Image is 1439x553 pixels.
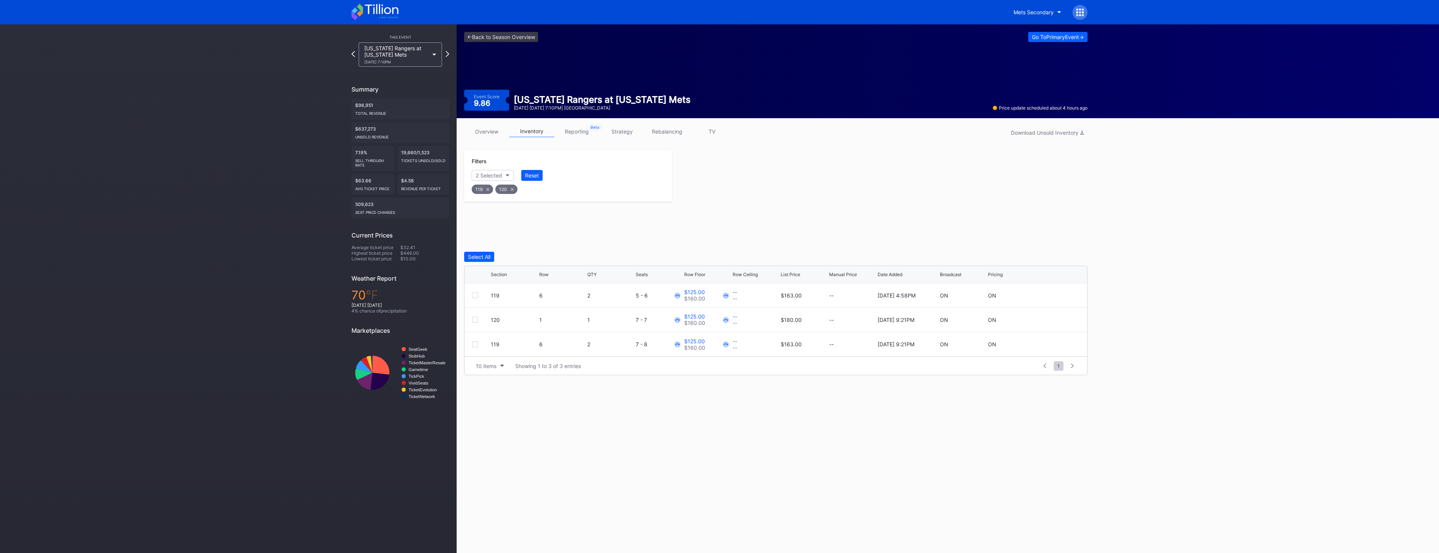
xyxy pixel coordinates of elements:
text: SeatGeek [409,347,427,352]
div: $96,951 [351,99,449,119]
div: [DATE] 9:21PM [878,341,914,347]
div: $180.00 [781,317,802,323]
div: Reset [525,172,539,179]
div: $446.00 [400,250,449,256]
div: 7 - 8 [636,341,682,347]
a: TV [689,126,735,137]
text: Gametime [409,367,428,372]
div: Tickets Unsold/Sold [401,155,445,163]
button: 10 items [472,361,508,371]
div: -- [829,292,876,299]
button: Reset [521,170,543,181]
a: <-Back to Season Overview [464,32,538,42]
div: $160.00 [684,295,705,302]
div: Pricing [988,272,1003,277]
button: Download Unsold Inventory [1007,128,1088,138]
div: -- [829,341,876,347]
div: [US_STATE] Rangers at [US_STATE] Mets [514,94,691,105]
div: Summary [351,86,449,93]
div: Event Score [474,94,499,99]
div: [DATE] 9:21PM [878,317,914,323]
div: $63.66 [351,174,394,195]
div: [DATE] 4:58PM [878,292,916,299]
div: Select All [468,254,490,260]
div: ON [988,341,996,347]
div: $32.41 [400,245,449,250]
div: $163.00 [781,292,802,299]
div: 1 [539,317,586,323]
div: $125.00 [684,313,705,320]
div: Avg ticket price [355,183,391,191]
div: Seats [636,272,648,277]
div: 70 [351,288,449,302]
div: $160.00 [684,344,705,351]
button: Go ToPrimaryEvent-> [1028,32,1088,42]
div: ON [940,292,948,299]
div: $160.00 [684,320,705,326]
div: 4 % chance of precipitation [351,308,449,314]
div: 509,623 [351,198,449,218]
div: -- [733,295,737,302]
div: Row Ceiling [733,272,758,277]
div: [DATE] [DATE] [351,302,449,308]
div: 2 [587,341,634,347]
div: 6 [539,341,586,347]
a: strategy [599,126,644,137]
div: Total Revenue [355,108,445,116]
div: 10 items [476,363,496,369]
div: Average ticket price [351,245,400,250]
div: This Event [351,35,449,39]
div: 7 - 7 [636,317,682,323]
a: inventory [509,126,554,137]
div: 5 - 6 [636,292,682,299]
div: [DATE] 7:10PM [364,60,429,64]
div: Row Floor [684,272,705,277]
span: ℉ [366,288,378,302]
div: 119 [491,292,537,299]
text: TickPick [409,374,424,379]
div: [DATE] [DATE] 7:10PM | [GEOGRAPHIC_DATA] [514,105,691,111]
div: Go To Primary Event -> [1032,34,1084,40]
div: $637,273 [351,122,449,143]
div: 1 [587,317,634,323]
div: 6 [539,292,586,299]
span: 1 [1054,361,1063,371]
div: $4.58 [397,174,449,195]
div: Highest ticket price [351,250,400,256]
div: List Price [781,272,800,277]
div: [US_STATE] Rangers at [US_STATE] Mets [364,45,429,64]
div: Broadcast [940,272,961,277]
div: -- [733,338,737,344]
a: reporting [554,126,599,137]
div: QTY [587,272,597,277]
text: VividSeats [409,381,428,385]
div: ON [988,317,996,323]
div: -- [733,320,737,326]
button: Select All [464,252,494,262]
div: Section [491,272,507,277]
div: Current Prices [351,231,449,239]
button: Mets Secondary [1008,5,1067,19]
div: 119 [472,185,493,194]
a: overview [464,126,509,137]
div: 9.86 [474,99,492,107]
div: -- [733,344,737,351]
div: ON [988,292,996,299]
div: Download Unsold Inventory [1011,129,1084,136]
div: Lowest ticket price [351,256,400,261]
div: Sell Through Rate [355,155,391,167]
div: 120 [495,185,517,194]
div: seat price changes [355,207,445,215]
div: -- [733,313,737,320]
div: $10.00 [400,256,449,261]
div: $163.00 [781,341,802,347]
div: Row [539,272,549,277]
div: 7.19% [351,146,394,171]
text: TicketNetwork [409,394,435,399]
div: Manual Price [829,272,857,277]
div: $125.00 [684,289,705,295]
div: Marketplaces [351,327,449,334]
text: StubHub [409,354,425,358]
div: Mets Secondary [1014,9,1054,15]
div: -- [733,289,737,295]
